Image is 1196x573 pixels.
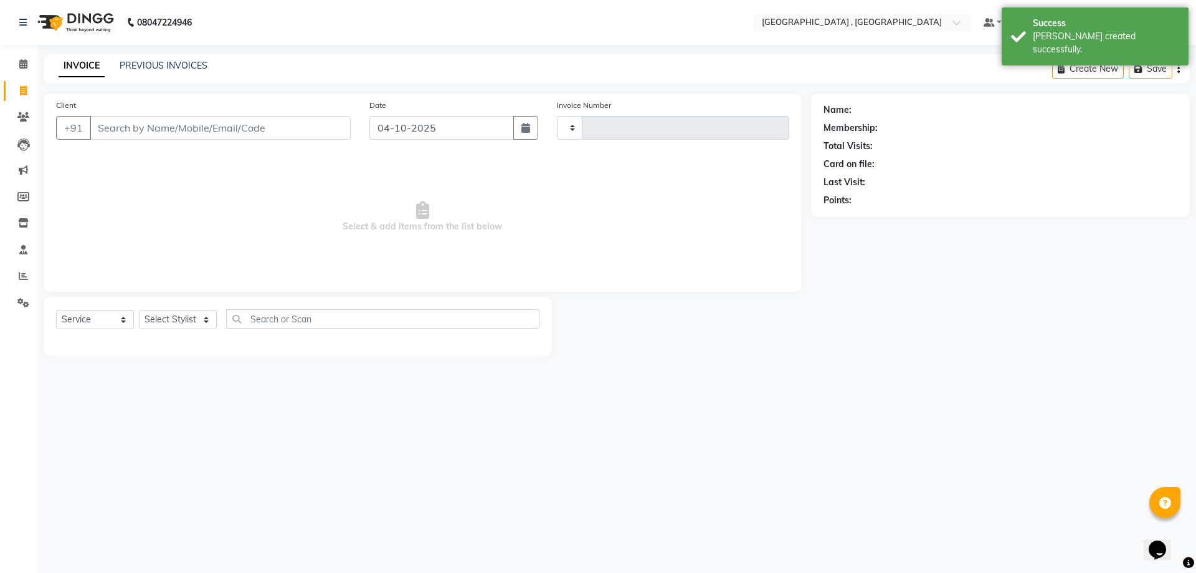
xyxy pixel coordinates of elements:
input: Search or Scan [226,309,539,329]
a: PREVIOUS INVOICES [120,60,207,71]
button: +91 [56,116,91,140]
div: Last Visit: [823,176,865,189]
div: Success [1033,17,1179,30]
input: Search by Name/Mobile/Email/Code [90,116,351,140]
label: Date [369,100,386,111]
div: Total Visits: [823,140,873,153]
a: INVOICE [59,55,105,77]
button: Save [1129,59,1172,79]
div: Bill created successfully. [1033,30,1179,56]
img: logo [32,5,117,40]
label: Client [56,100,76,111]
div: Card on file: [823,158,875,171]
label: Invoice Number [557,100,611,111]
button: Create New [1052,59,1124,79]
div: Membership: [823,122,878,135]
b: 08047224946 [137,5,192,40]
iframe: chat widget [1144,523,1184,561]
div: Name: [823,104,852,117]
span: Select & add items from the list below [56,155,789,279]
div: Points: [823,194,852,207]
